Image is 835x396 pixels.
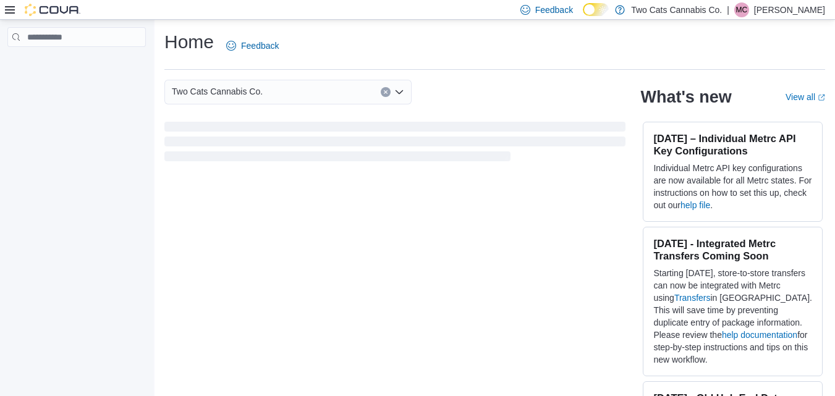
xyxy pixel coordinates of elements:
[172,84,263,99] span: Two Cats Cannabis Co.
[394,87,404,97] button: Open list of options
[535,4,573,16] span: Feedback
[221,33,284,58] a: Feedback
[164,30,214,54] h1: Home
[754,2,825,17] p: [PERSON_NAME]
[653,237,812,262] h3: [DATE] - Integrated Metrc Transfers Coming Soon
[736,2,748,17] span: MC
[653,162,812,211] p: Individual Metrc API key configurations are now available for all Metrc states. For instructions ...
[653,132,812,157] h3: [DATE] – Individual Metrc API Key Configurations
[722,330,797,340] a: help documentation
[734,2,749,17] div: Michael Currie
[583,16,583,17] span: Dark Mode
[164,124,625,164] span: Loading
[583,3,609,16] input: Dark Mode
[241,40,279,52] span: Feedback
[674,293,711,303] a: Transfers
[631,2,722,17] p: Two Cats Cannabis Co.
[786,92,825,102] a: View allExternal link
[640,87,731,107] h2: What's new
[7,49,146,79] nav: Complex example
[727,2,729,17] p: |
[818,94,825,101] svg: External link
[25,4,80,16] img: Cova
[381,87,391,97] button: Clear input
[680,200,710,210] a: help file
[653,267,812,366] p: Starting [DATE], store-to-store transfers can now be integrated with Metrc using in [GEOGRAPHIC_D...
